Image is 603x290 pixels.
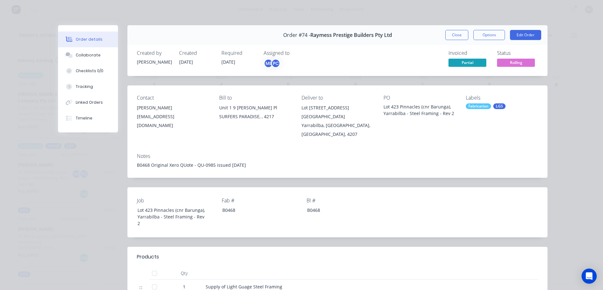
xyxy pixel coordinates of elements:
div: Fabrication [466,103,491,109]
div: [PERSON_NAME][EMAIL_ADDRESS][DOMAIN_NAME] [137,103,209,130]
div: B0468 Original Xero QUote - QU-0985 issued [DATE] [137,162,538,168]
div: Timeline [76,115,92,121]
span: Order #74 - [283,32,310,38]
div: Qty [165,267,203,280]
div: PO [383,95,456,101]
button: Tracking [58,79,118,95]
div: Status [497,50,538,56]
div: Checklists 0/0 [76,68,103,74]
div: LGS [493,103,506,109]
label: Bl # [307,197,385,204]
div: SURFERS PARADISE, , 4217 [219,112,291,121]
button: Collaborate [58,47,118,63]
div: Required [221,50,256,56]
div: Bill to [219,95,291,101]
div: PC [271,59,280,68]
div: [PERSON_NAME] [137,59,172,65]
button: Rolling [497,59,535,68]
label: Fab # [222,197,301,204]
span: Partial [448,59,486,67]
div: Collaborate [76,52,101,58]
button: Checklists 0/0 [58,63,118,79]
div: Yarrabilba, [GEOGRAPHIC_DATA], [GEOGRAPHIC_DATA], 4207 [301,121,374,139]
span: 1 [183,283,185,290]
div: Lot 423 Pinnacles (cnr Barunga), Yarrabilba - Steel Framing - Rev 2 [132,206,211,228]
div: Invoiced [448,50,489,56]
span: Supply of Light Guage Steel Framing [206,284,282,290]
div: Created by [137,50,172,56]
button: Order details [58,32,118,47]
div: Lot [STREET_ADDRESS][GEOGRAPHIC_DATA]Yarrabilba, [GEOGRAPHIC_DATA], [GEOGRAPHIC_DATA], 4207 [301,103,374,139]
div: Created [179,50,214,56]
div: B0468 [217,206,296,215]
div: Lot [STREET_ADDRESS][GEOGRAPHIC_DATA] [301,103,374,121]
button: Options [473,30,505,40]
div: [EMAIL_ADDRESS][DOMAIN_NAME] [137,112,209,130]
div: Labels [466,95,538,101]
div: [PERSON_NAME] [137,103,209,112]
div: Lot 423 Pinnacles (cnr Barunga), Yarrabilba - Steel Framing - Rev 2 [383,103,456,117]
div: Contact [137,95,209,101]
div: Notes [137,153,538,159]
button: Close [445,30,468,40]
label: Job [137,197,216,204]
div: Order details [76,37,102,42]
span: [DATE] [221,59,235,65]
div: ME [264,59,273,68]
span: [DATE] [179,59,193,65]
div: Unit 1 9 [PERSON_NAME] PlSURFERS PARADISE, , 4217 [219,103,291,124]
div: Tracking [76,84,93,90]
div: Linked Orders [76,100,103,105]
div: Unit 1 9 [PERSON_NAME] Pl [219,103,291,112]
div: Open Intercom Messenger [582,269,597,284]
button: MEPC [264,59,280,68]
button: Linked Orders [58,95,118,110]
div: Products [137,253,159,261]
div: Assigned to [264,50,327,56]
div: B0468 [302,206,381,215]
span: Rolling [497,59,535,67]
span: Raymess Prestige Builders Pty Ltd [310,32,392,38]
button: Edit Order [510,30,541,40]
button: Timeline [58,110,118,126]
div: Deliver to [301,95,374,101]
